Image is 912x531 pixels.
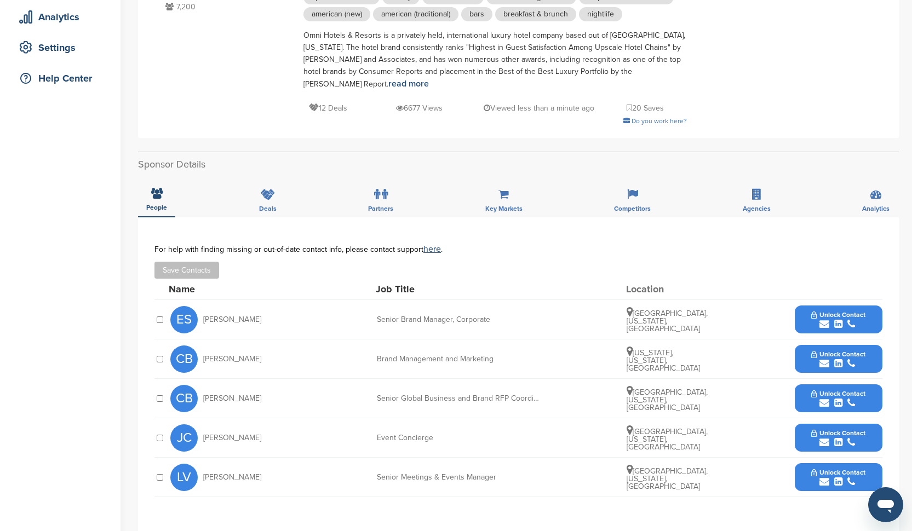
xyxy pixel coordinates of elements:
[626,284,708,294] div: Location
[377,395,541,402] div: Senior Global Business and Brand RFP Coordinator
[169,284,289,294] div: Name
[798,343,879,376] button: Unlock Contact
[811,469,865,476] span: Unlock Contact
[614,205,651,212] span: Competitors
[203,355,261,363] span: [PERSON_NAME]
[146,204,167,211] span: People
[373,7,458,21] span: american (traditional)
[798,422,879,454] button: Unlock Contact
[798,382,879,415] button: Unlock Contact
[309,101,347,115] p: 12 Deals
[627,466,708,491] span: [GEOGRAPHIC_DATA], [US_STATE], [GEOGRAPHIC_DATA]
[811,390,865,397] span: Unlock Contact
[154,262,219,279] button: Save Contacts
[203,316,261,324] span: [PERSON_NAME]
[579,7,622,21] span: nightlife
[485,205,523,212] span: Key Markets
[377,434,541,442] div: Event Concierge
[16,38,110,57] div: Settings
[368,205,393,212] span: Partners
[16,68,110,88] div: Help Center
[377,474,541,481] div: Senior Meetings & Events Manager
[154,245,882,253] div: For help with finding missing or out-of-date contact info, please contact support .
[170,306,198,333] span: ES
[798,461,879,494] button: Unlock Contact
[170,464,198,491] span: LV
[868,487,903,522] iframe: Button to launch messaging window
[461,7,492,21] span: bars
[388,78,429,89] a: read more
[484,101,594,115] p: Viewed less than a minute ago
[11,66,110,91] a: Help Center
[303,7,370,21] span: american (new)
[798,303,879,336] button: Unlock Contact
[811,350,865,358] span: Unlock Contact
[495,7,576,21] span: breakfast & brunch
[627,348,700,373] span: [US_STATE], [US_STATE], [GEOGRAPHIC_DATA]
[743,205,771,212] span: Agencies
[16,7,110,27] div: Analytics
[627,101,664,115] p: 20 Saves
[627,427,708,452] span: [GEOGRAPHIC_DATA], [US_STATE], [GEOGRAPHIC_DATA]
[138,157,899,172] h2: Sponsor Details
[377,355,541,363] div: Brand Management and Marketing
[203,474,261,481] span: [PERSON_NAME]
[811,311,865,319] span: Unlock Contact
[396,101,443,115] p: 6677 Views
[423,244,441,255] a: here
[170,385,198,412] span: CB
[203,395,261,402] span: [PERSON_NAME]
[259,205,277,212] span: Deals
[862,205,890,212] span: Analytics
[377,316,541,324] div: Senior Brand Manager, Corporate
[627,309,708,333] span: [GEOGRAPHIC_DATA], [US_STATE], [GEOGRAPHIC_DATA]
[303,30,687,90] div: Omni Hotels & Resorts is a privately held, international luxury hotel company based out of [GEOGR...
[170,345,198,373] span: CB
[203,434,261,442] span: [PERSON_NAME]
[11,4,110,30] a: Analytics
[811,429,865,437] span: Unlock Contact
[376,284,540,294] div: Job Title
[627,388,708,412] span: [GEOGRAPHIC_DATA], [US_STATE], [GEOGRAPHIC_DATA]
[632,117,687,125] span: Do you work here?
[11,35,110,60] a: Settings
[623,117,687,125] a: Do you work here?
[170,424,198,452] span: JC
